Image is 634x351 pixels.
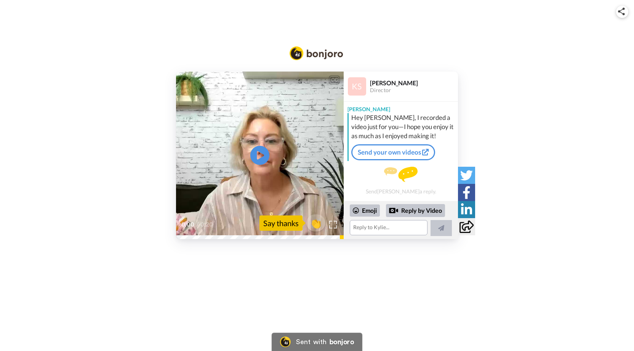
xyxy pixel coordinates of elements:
div: Send [PERSON_NAME] a reply. [344,164,458,197]
span: 👏 [306,217,325,229]
div: Emoji [350,204,380,217]
img: Full screen [329,221,337,228]
div: [PERSON_NAME] [370,79,458,86]
div: [PERSON_NAME] [344,102,458,113]
span: 0:20 [200,220,214,229]
div: Reply by Video [389,206,398,215]
div: CC [330,76,339,84]
span: 0:00 [181,220,195,229]
div: Hey [PERSON_NAME], I recorded a video just for you—I hope you enjoy it as much as I enjoyed makin... [351,113,456,140]
img: Bonjoro Logo [290,46,343,60]
img: message.svg [384,167,418,182]
a: Send your own videos [351,144,435,160]
div: Director [370,87,458,94]
div: Reply by Video [386,204,445,217]
button: 👏 [306,214,325,231]
div: Say thanks [259,215,303,231]
img: ic_share.svg [618,8,625,15]
span: / [196,220,199,229]
img: Profile Image [348,77,366,96]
